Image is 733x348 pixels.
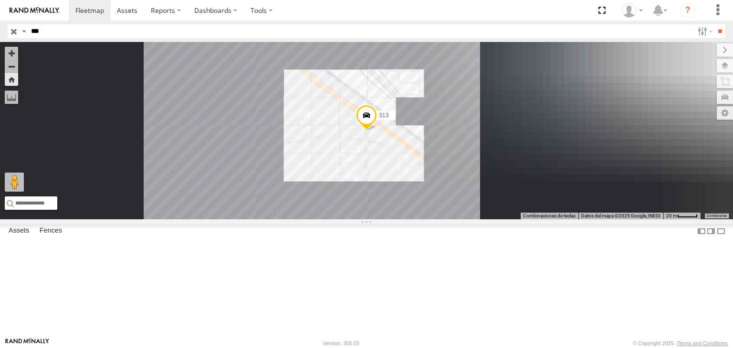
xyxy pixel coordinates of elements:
label: Map Settings [717,106,733,120]
button: Escala del mapa: 20 m por 39 píxeles [663,213,701,219]
span: Datos del mapa ©2025 Google, INEGI [581,213,660,218]
a: Condiciones [707,214,727,218]
div: © Copyright 2025 - [633,340,728,346]
span: 313 [379,112,388,119]
label: Dock Summary Table to the Right [706,224,716,238]
a: Terms and Conditions [677,340,728,346]
label: Search Filter Options [694,24,714,38]
label: Measure [5,91,18,104]
i: ? [680,3,695,18]
button: Zoom out [5,60,18,73]
button: Combinaciones de teclas [523,213,576,219]
div: Version: 305.03 [323,340,359,346]
label: Dock Summary Table to the Left [697,224,706,238]
img: rand-logo.svg [10,7,59,14]
label: Assets [4,225,34,238]
label: Fences [35,225,67,238]
span: 20 m [666,213,677,218]
label: Search Query [20,24,28,38]
button: Zoom in [5,47,18,60]
label: Hide Summary Table [716,224,726,238]
a: Visit our Website [5,338,49,348]
div: Irving Rodriguez [618,3,646,18]
button: Arrastra el hombrecito naranja al mapa para abrir Street View [5,173,24,192]
button: Zoom Home [5,73,18,86]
